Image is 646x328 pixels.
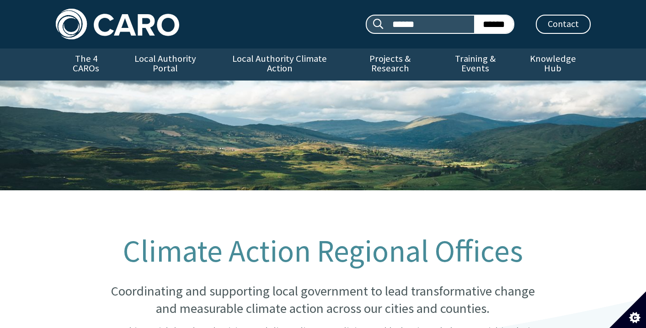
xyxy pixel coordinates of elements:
[536,15,591,34] a: Contact
[56,48,117,81] a: The 4 CAROs
[435,48,515,81] a: Training & Events
[345,48,435,81] a: Projects & Research
[609,291,646,328] button: Set cookie preferences
[515,48,590,81] a: Knowledge Hub
[101,283,545,317] p: Coordinating and supporting local government to lead transformative change and measurable climate...
[101,234,545,268] h1: Climate Action Regional Offices
[214,48,345,81] a: Local Authority Climate Action
[117,48,214,81] a: Local Authority Portal
[56,9,179,39] img: Caro logo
